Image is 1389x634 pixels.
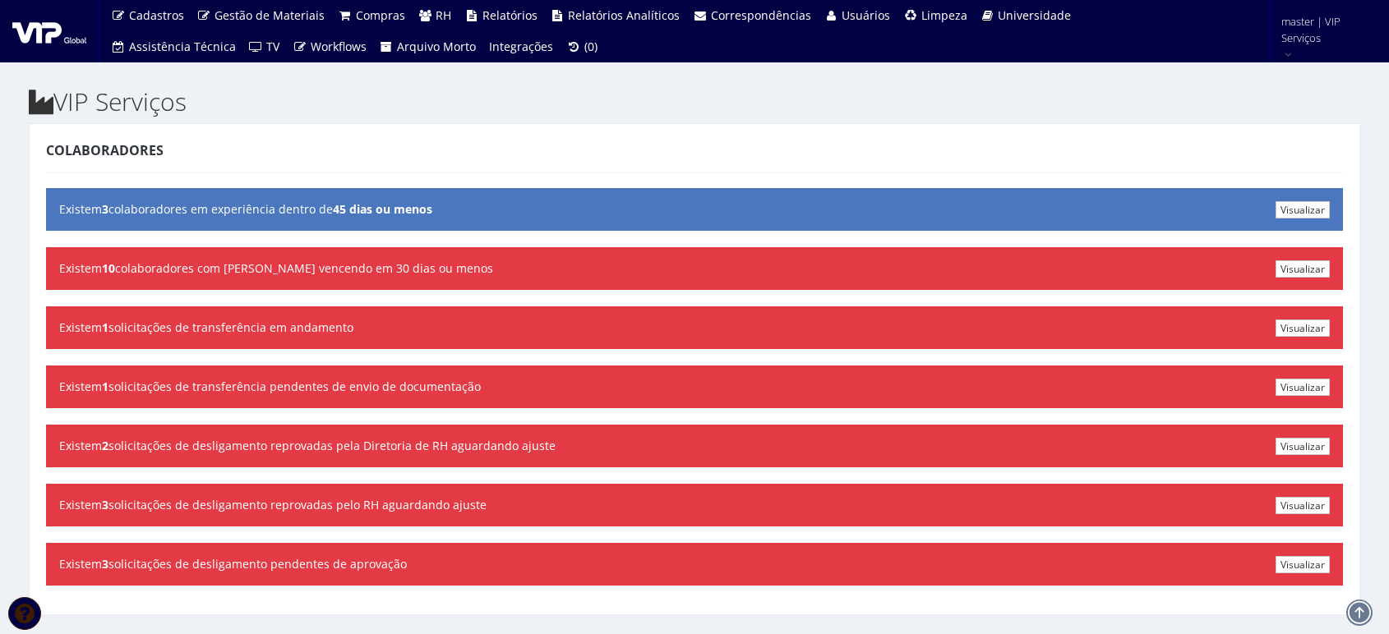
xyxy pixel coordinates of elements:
[842,7,890,23] span: Usuários
[12,19,86,44] img: logo
[129,39,236,54] span: Assistência Técnica
[266,39,279,54] span: TV
[921,7,967,23] span: Limpeza
[46,247,1343,290] div: Existem colaboradores com [PERSON_NAME] vencendo em 30 dias ou menos
[102,201,108,217] b: 3
[29,88,1360,115] h2: VIP Serviços
[215,7,325,23] span: Gestão de Materiais
[46,543,1343,586] div: Existem solicitações de desligamento pendentes de aprovação
[333,201,432,217] b: 45 dias ou menos
[436,7,451,23] span: RH
[1276,260,1330,278] a: Visualizar
[482,31,560,62] a: Integrações
[1276,497,1330,514] a: Visualizar
[489,39,553,54] span: Integrações
[102,497,108,512] b: 3
[46,365,1343,408] div: Existem solicitações de transferência pendentes de envio de documentação
[584,39,598,54] span: (0)
[46,484,1343,526] div: Existem solicitações de desligamento reprovadas pelo RH aguardando ajuste
[1276,438,1330,455] a: Visualizar
[373,31,483,62] a: Arquivo Morto
[286,31,373,62] a: Workflows
[46,141,164,159] span: Colaboradores
[46,188,1343,231] div: Existem colaboradores em experiência dentro de
[1276,379,1330,396] a: Visualizar
[998,7,1071,23] span: Universidade
[1276,319,1330,337] a: Visualizar
[311,39,367,54] span: Workflows
[1281,13,1368,46] span: master | VIP Serviços
[46,306,1343,349] div: Existem solicitações de transferência em andamento
[568,7,680,23] span: Relatórios Analíticos
[102,319,108,335] b: 1
[129,7,184,23] span: Cadastros
[104,31,242,62] a: Assistência Técnica
[1276,201,1330,218] a: Visualizar
[397,39,476,54] span: Arquivo Morto
[560,31,604,62] a: (0)
[1276,556,1330,573] a: Visualizar
[482,7,538,23] span: Relatórios
[356,7,405,23] span: Compras
[102,438,108,453] b: 2
[711,7,811,23] span: Correspondências
[102,379,108,394] b: 1
[242,31,287,62] a: TV
[102,556,108,572] b: 3
[102,260,115,276] b: 10
[46,425,1343,467] div: Existem solicitações de desligamento reprovadas pela Diretoria de RH aguardando ajuste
